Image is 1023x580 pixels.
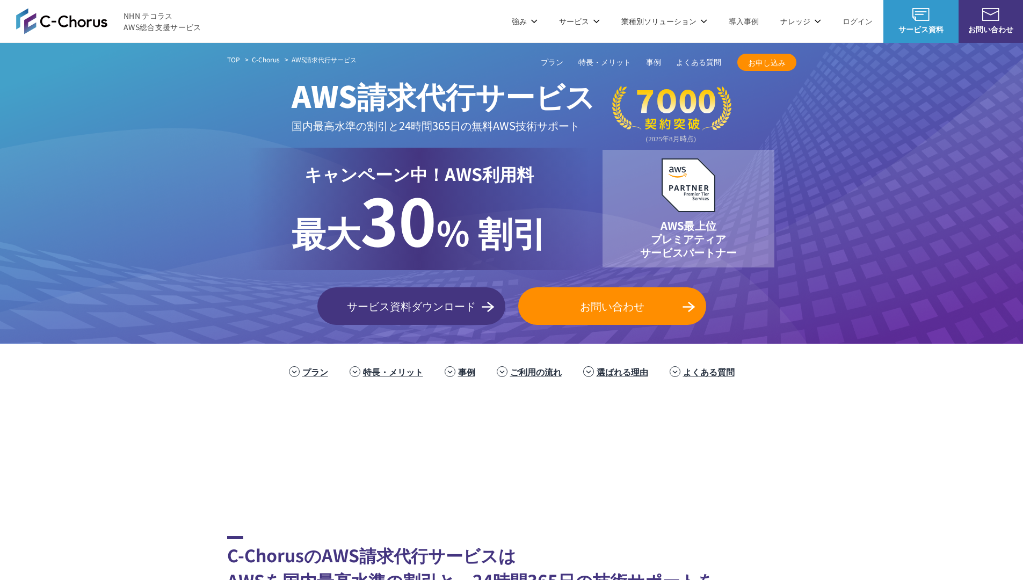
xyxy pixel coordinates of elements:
img: 慶應義塾 [709,461,795,504]
img: 契約件数 [612,86,731,143]
img: 世界貿易センタービルディング [323,461,409,504]
a: よくある質問 [676,57,721,68]
img: 住友生命保険相互 [172,407,258,450]
a: プラン [541,57,563,68]
a: 事例 [458,365,475,378]
img: フジモトHD [269,407,355,450]
span: サービス資料ダウンロード [317,298,505,314]
img: 日本財団 [613,461,699,504]
span: 最大 [292,207,360,256]
p: 国内最高水準の割引と 24時間365日の無料AWS技術サポート [292,117,595,134]
p: % 割引 [292,186,547,257]
a: お申し込み [737,54,796,71]
img: AWSプレミアティアサービスパートナー [662,158,715,212]
a: 特長・メリット [578,57,631,68]
img: 一橋大学 [903,461,989,504]
span: 30 [360,172,437,265]
a: C-Chorus [252,55,280,64]
p: 業種別ソリューション [621,16,707,27]
span: お申し込み [737,57,796,68]
a: お問い合わせ [518,287,706,325]
span: AWS請求代行サービス [292,55,357,64]
a: 選ばれる理由 [597,365,648,378]
img: ヤマサ醤油 [462,407,548,450]
img: エアトリ [366,407,452,450]
img: AWS総合支援サービス C-Chorus [16,8,107,34]
img: お問い合わせ [982,8,999,21]
img: AWS総合支援サービス C-Chorus サービス資料 [912,8,930,21]
img: 東京書籍 [559,407,645,450]
a: プラン [302,365,328,378]
span: お問い合わせ [959,24,1023,35]
p: サービス [559,16,600,27]
span: お問い合わせ [518,298,706,314]
img: クリーク・アンド・リバー [419,461,505,504]
a: 導入事例 [729,16,759,27]
img: クリスピー・クリーム・ドーナツ [656,407,742,450]
span: AWS請求代行サービス [292,74,595,117]
a: 事例 [646,57,661,68]
p: 強み [512,16,538,27]
p: キャンペーン中！AWS利用料 [292,161,547,186]
img: 共同通信デジタル [752,407,838,450]
a: キャンペーン中！AWS利用料 最大30% 割引 [249,148,590,270]
a: よくある質問 [683,365,735,378]
span: サービス資料 [883,24,959,35]
a: TOP [227,55,240,64]
img: 早稲田大学 [806,461,892,504]
img: エイチーム [226,461,312,504]
a: ご利用の流れ [510,365,562,378]
img: まぐまぐ [849,407,935,450]
p: AWS最上位 プレミアティア サービスパートナー [640,219,737,259]
a: サービス資料ダウンロード [317,287,505,325]
span: NHN テコラス AWS総合支援サービス [124,10,201,33]
img: 国境なき医師団 [516,461,602,504]
img: ミズノ [76,407,162,450]
img: ファンコミュニケーションズ [129,461,215,504]
a: ログイン [843,16,873,27]
img: スペースシャワー [33,461,119,504]
p: ナレッジ [780,16,821,27]
a: 特長・メリット [363,365,423,378]
a: AWS総合支援サービス C-Chorus NHN テコラスAWS総合支援サービス [16,8,201,34]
